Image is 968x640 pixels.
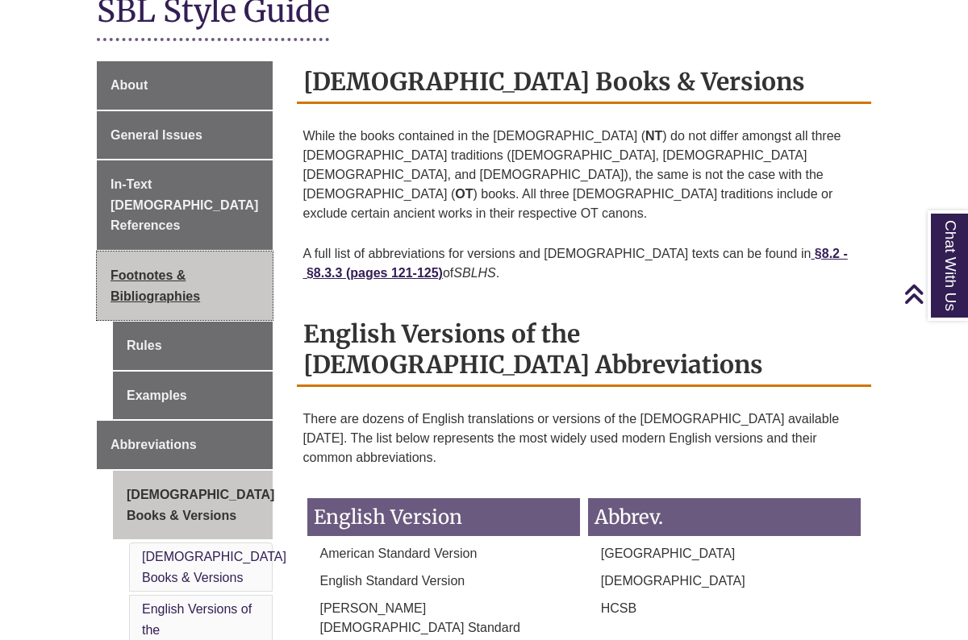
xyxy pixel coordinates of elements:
h2: English Versions of the [DEMOGRAPHIC_DATA] Abbreviations [297,314,872,387]
em: SBLHS [453,266,495,280]
span: General Issues [111,128,202,142]
p: American Standard Version [307,544,580,563]
a: About [97,61,273,110]
p: [GEOGRAPHIC_DATA] [588,544,861,563]
h2: [DEMOGRAPHIC_DATA] Books & Versions [297,61,872,104]
span: In-Text [DEMOGRAPHIC_DATA] References [111,177,258,232]
h3: Abbrev. [588,498,861,536]
a: Examples [113,372,273,420]
a: Footnotes & Bibliographies [97,251,273,320]
a: [DEMOGRAPHIC_DATA] Books & Versions [113,471,273,539]
p: HCSB [588,599,861,618]
h3: English Version [307,498,580,536]
span: Footnotes & Bibliographies [111,268,200,303]
span: Abbreviations [111,438,197,451]
strong: NT [645,129,662,143]
a: In-Text [DEMOGRAPHIC_DATA] References [97,160,273,250]
a: Rules [113,322,273,370]
strong: OT [455,187,473,201]
a: [DEMOGRAPHIC_DATA] Books & Versions [142,550,286,584]
a: Back to Top [903,283,964,305]
p: A full list of abbreviations for versions and [DEMOGRAPHIC_DATA] texts can be found in of . [303,238,866,289]
p: English Standard Version [307,571,580,591]
span: About [111,78,148,92]
p: While the books contained in the [DEMOGRAPHIC_DATA] ( ) do not differ amongst all three [DEMOGRAP... [303,120,866,230]
p: There are dozens of English translations or versions of the [DEMOGRAPHIC_DATA] available [DATE]. ... [303,403,866,474]
a: Abbreviations [97,421,273,469]
p: [DEMOGRAPHIC_DATA] [588,571,861,591]
a: General Issues [97,111,273,160]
